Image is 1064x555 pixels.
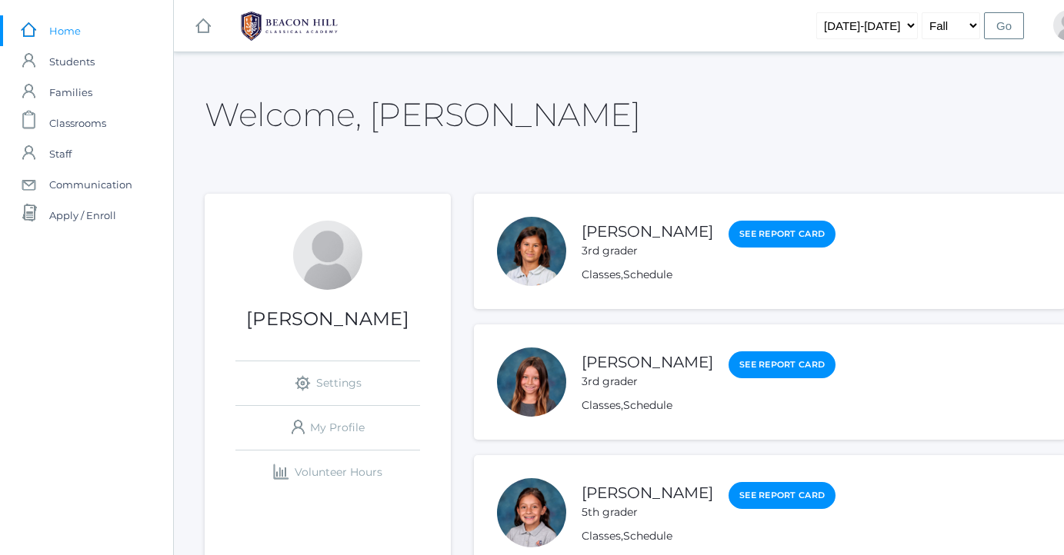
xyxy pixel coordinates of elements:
[582,397,836,414] div: ,
[729,482,836,509] a: See Report Card
[497,347,566,417] div: Evangeline Ewing
[293,221,362,290] div: Laura Ewing
[582,222,713,241] a: [PERSON_NAME]
[623,398,672,412] a: Schedule
[582,528,836,544] div: ,
[582,243,713,259] div: 3rd grader
[49,138,72,169] span: Staff
[582,268,621,281] a: Classes
[582,267,836,283] div: ,
[49,15,81,46] span: Home
[205,309,451,329] h1: [PERSON_NAME]
[49,169,132,200] span: Communication
[235,406,420,450] a: My Profile
[49,77,92,108] span: Families
[729,351,836,378] a: See Report Card
[984,12,1024,39] input: Go
[49,200,116,231] span: Apply / Enroll
[235,361,420,405] a: Settings
[49,108,106,138] span: Classrooms
[497,478,566,547] div: Esperanza Ewing
[582,374,713,390] div: 3rd grader
[582,398,621,412] a: Classes
[582,484,713,502] a: [PERSON_NAME]
[729,221,836,248] a: See Report Card
[623,529,672,543] a: Schedule
[205,97,640,132] h2: Welcome, [PERSON_NAME]
[623,268,672,281] a: Schedule
[582,353,713,371] a: [PERSON_NAME]
[49,46,95,77] span: Students
[232,7,347,45] img: 1_BHCALogos-05.png
[582,529,621,543] a: Classes
[235,450,420,494] a: Volunteer Hours
[497,217,566,286] div: Adella Ewing
[582,504,713,520] div: 5th grader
